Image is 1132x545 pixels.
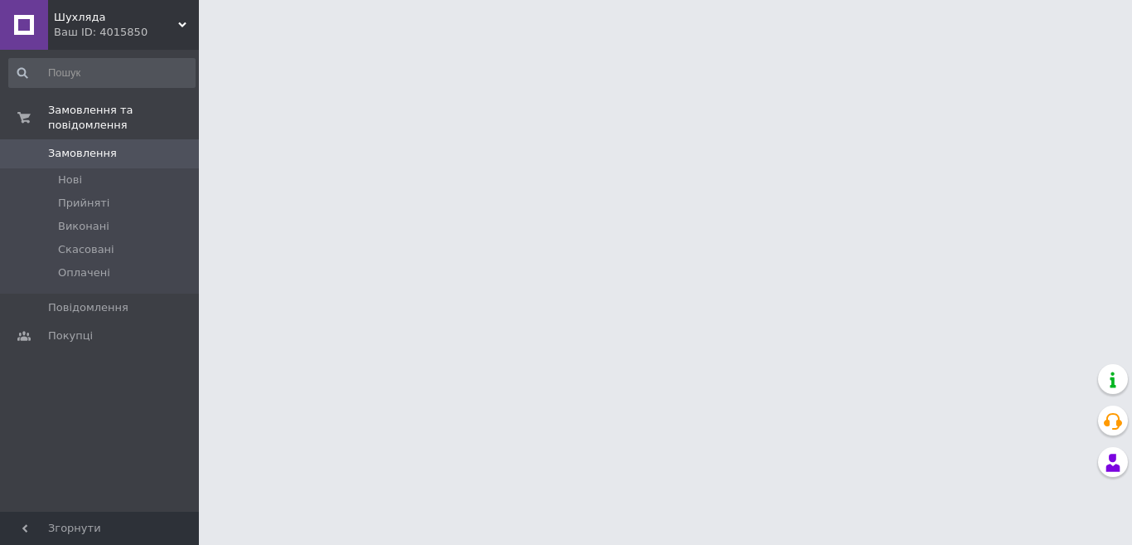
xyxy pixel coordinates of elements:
span: Покупці [48,328,93,343]
span: Замовлення [48,146,117,161]
span: Прийняті [58,196,109,211]
span: Виконані [58,219,109,234]
span: Оплачені [58,265,110,280]
span: Шухляда [54,10,178,25]
span: Повідомлення [48,300,128,315]
span: Нові [58,173,82,187]
span: Скасовані [58,242,114,257]
input: Пошук [8,58,196,88]
div: Ваш ID: 4015850 [54,25,199,40]
span: Замовлення та повідомлення [48,103,199,133]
